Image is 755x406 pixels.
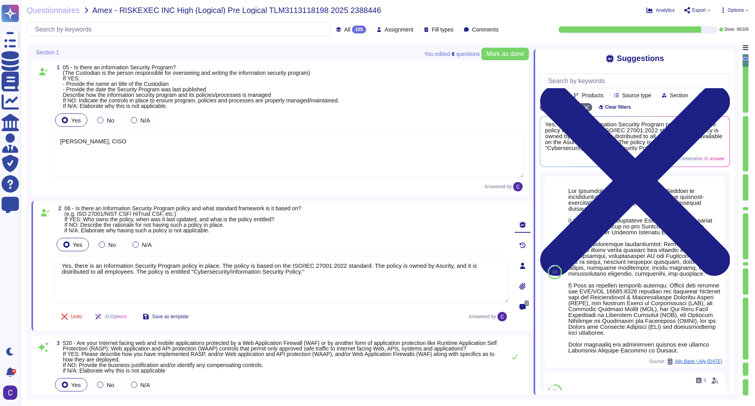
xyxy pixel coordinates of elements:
textarea: [PERSON_NAME], CISO [53,132,524,178]
img: user [3,386,17,400]
span: Save as template [152,314,189,319]
span: AI Options [105,314,127,319]
span: N/A [140,117,150,124]
textarea: Yes, there is an Information Security Program policy in place. The policy is based on the ISO/IEC... [55,256,508,303]
span: No [107,117,114,124]
div: 105 [352,26,366,33]
button: Mark as done [481,48,529,60]
div: Lor Ipsumdolors Ametcons Adipisc el Seddoei te incididuntutlab etdolorema ali en admin ve quisnos... [568,188,722,353]
span: 95 / 105 [737,28,749,32]
span: Questionnaires [27,6,80,14]
span: N/A [142,241,152,248]
span: 81 [552,389,557,394]
div: 9+ [11,369,16,374]
div: Info Sec [568,390,722,396]
span: N/A [140,382,150,388]
b: 6 [451,51,455,57]
span: Export [692,8,706,13]
span: Analytics [656,8,675,13]
input: Search by keywords [544,74,729,88]
span: Comments [472,27,499,32]
span: Yes [73,241,82,248]
span: You edited question s [424,51,480,57]
span: 0 [525,300,529,306]
span: Options [728,8,744,13]
span: All [344,27,350,32]
span: Done: [725,28,735,32]
span: Assignment [385,27,413,32]
span: 1 [53,65,60,70]
span: 84 [552,270,557,274]
span: Section 1 [36,50,59,55]
span: 3 [53,340,60,346]
span: Answered by [469,314,496,319]
span: Fill types [432,27,453,32]
img: user [497,312,507,321]
button: Undo [55,309,88,324]
span: Yes [71,117,81,124]
span: Amex - RISKEXEC INC High (Logical) Pre Logical TLM3113118198 2025 2388446 [92,6,381,14]
span: 05 - Is there an information Security Program? (The Custodian is the person responsible for overs... [63,64,339,109]
span: 2 [55,206,61,211]
span: 06 - Is there an Information Security Program policy and what standard framework is it based on? ... [64,205,301,234]
span: No [108,241,116,248]
button: Save as template [136,309,195,324]
span: 520 - Are your Internet facing web and mobile applications protected by a Web Application Firewal... [63,340,497,374]
span: Yes [71,382,81,388]
span: Answered by [484,184,512,189]
span: Source: [649,358,722,365]
span: Mark as done [486,51,524,57]
span: 9 [703,378,706,383]
span: Undo [71,314,82,319]
span: No [107,382,114,388]
img: user [513,182,523,191]
span: Ally Bank / Ally [DATE] [675,359,722,364]
button: Analytics [646,7,675,13]
button: user [2,384,23,401]
input: Search by keywords [31,22,330,36]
